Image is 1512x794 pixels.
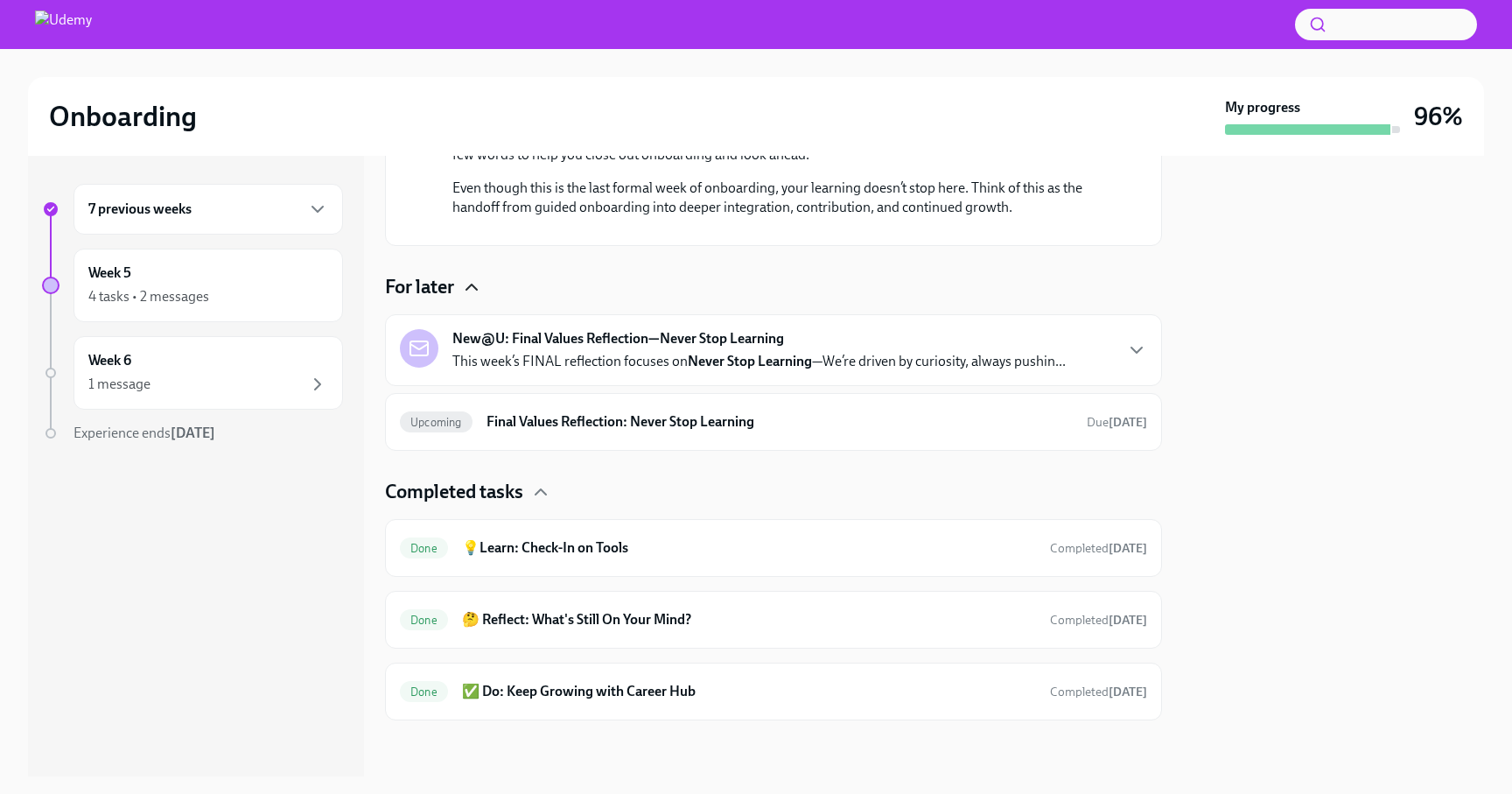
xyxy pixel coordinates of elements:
[1050,684,1147,700] span: October 6th, 2025 14:18
[400,416,472,429] span: Upcoming
[88,287,209,306] div: 4 tasks • 2 messages
[385,274,454,300] h4: For later
[400,685,448,699] span: Done
[88,375,150,394] div: 1 message
[1087,415,1147,430] span: Due
[400,606,1147,634] a: Done🤔 Reflect: What's Still On Your Mind?Completed[DATE]
[385,479,523,505] h4: Completed tasks
[88,200,192,219] h6: 7 previous weeks
[1087,414,1147,431] span: October 13th, 2025 10:00
[73,184,343,235] div: 7 previous weeks
[1050,540,1147,557] span: October 6th, 2025 14:09
[49,99,197,134] h2: Onboarding
[452,179,1119,217] p: Even though this is the last formal week of onboarding, your learning doesn’t stop here. Think of...
[452,329,784,348] strong: New@U: Final Values Reflection—Never Stop Learning
[385,479,1162,505] div: Completed tasks
[400,408,1147,436] a: UpcomingFinal Values Reflection: Never Stop LearningDue[DATE]
[385,274,1162,300] div: For later
[1109,541,1147,556] strong: [DATE]
[1050,541,1147,556] span: Completed
[1109,613,1147,628] strong: [DATE]
[400,542,448,555] span: Done
[400,614,448,627] span: Done
[1414,101,1463,132] h3: 96%
[1050,613,1147,628] span: Completed
[35,11,92,39] img: Udemy
[88,263,131,283] h6: Week 5
[1225,98,1300,117] strong: My progress
[688,353,812,369] strong: Never Stop Learning
[42,336,343,410] a: Week 61 message
[171,425,215,441] strong: [DATE]
[88,351,131,370] h6: Week 6
[42,249,343,322] a: Week 54 tasks • 2 messages
[400,678,1147,706] a: Done✅ Do: Keep Growing with Career HubCompleted[DATE]
[462,538,1036,558] h6: 💡Learn: Check-In on Tools
[452,352,1066,371] p: This week’s FINAL reflection focuses on —We’re driven by curiosity, always pushin...
[486,412,1073,432] h6: Final Values Reflection: Never Stop Learning
[73,425,215,441] span: Experience ends
[462,610,1036,629] h6: 🤔 Reflect: What's Still On Your Mind?
[400,534,1147,562] a: Done💡Learn: Check-In on ToolsCompleted[DATE]
[1050,612,1147,629] span: October 6th, 2025 14:15
[1050,685,1147,699] span: Completed
[462,682,1036,701] h6: ✅ Do: Keep Growing with Career Hub
[1109,415,1147,430] strong: [DATE]
[1109,685,1147,699] strong: [DATE]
